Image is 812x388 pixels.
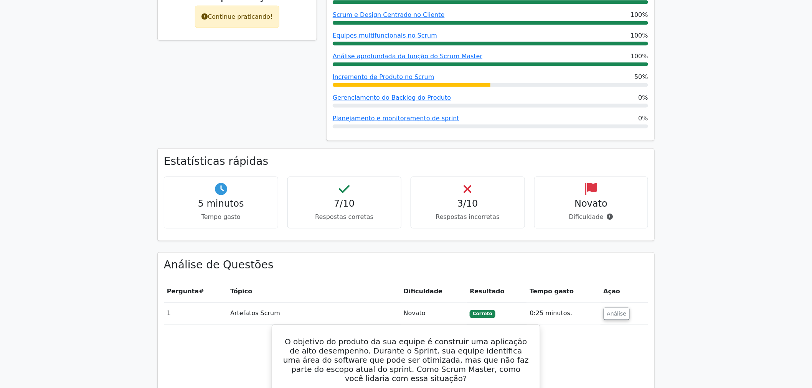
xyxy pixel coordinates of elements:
[470,288,504,295] font: Resultado
[607,311,627,317] font: Análise
[604,308,630,320] button: Análise
[283,337,529,383] font: O objetivo do produto da sua equipe é construir uma aplicação de alto desempenho. Durante o Sprin...
[333,53,482,60] a: Análise aprofundada da função do Scrum Master
[473,311,492,317] font: Correto
[630,32,648,39] font: 100%
[457,199,478,209] font: 3/10
[230,288,252,295] font: Tópico
[639,115,648,122] font: 0%
[164,155,268,168] font: Estatísticas rápidas
[334,199,355,209] font: 7/10
[630,11,648,18] font: 100%
[198,199,244,209] font: 5 minutos
[230,310,280,317] font: Artefatos Scrum
[333,73,434,81] a: Incremento de Produto no Scrum
[199,288,204,295] font: #
[164,259,274,271] font: Análise de Questões
[333,11,445,18] a: Scrum e Design Centrado no Cliente
[333,94,451,101] a: Gerenciamento do Backlog do Produto
[530,288,574,295] font: Tempo gasto
[404,310,426,317] font: Novato
[604,288,621,295] font: Ação
[574,199,607,209] font: Novato
[639,94,648,101] font: 0%
[333,115,459,122] a: Planejamento e monitoramento de sprint
[167,288,199,295] font: Pergunta
[333,32,437,39] a: Equipes multifuncionais no Scrum
[569,214,604,221] font: Dificuldade
[201,214,241,221] font: Tempo gasto
[634,73,648,81] font: 50%
[167,310,171,317] font: 1
[315,214,373,221] font: Respostas corretas
[404,288,443,295] font: Dificuldade
[436,214,500,221] font: Respostas incorretas
[208,13,272,20] font: Continue praticando!
[530,310,573,317] font: 0:25 minutos.
[630,53,648,60] font: 100%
